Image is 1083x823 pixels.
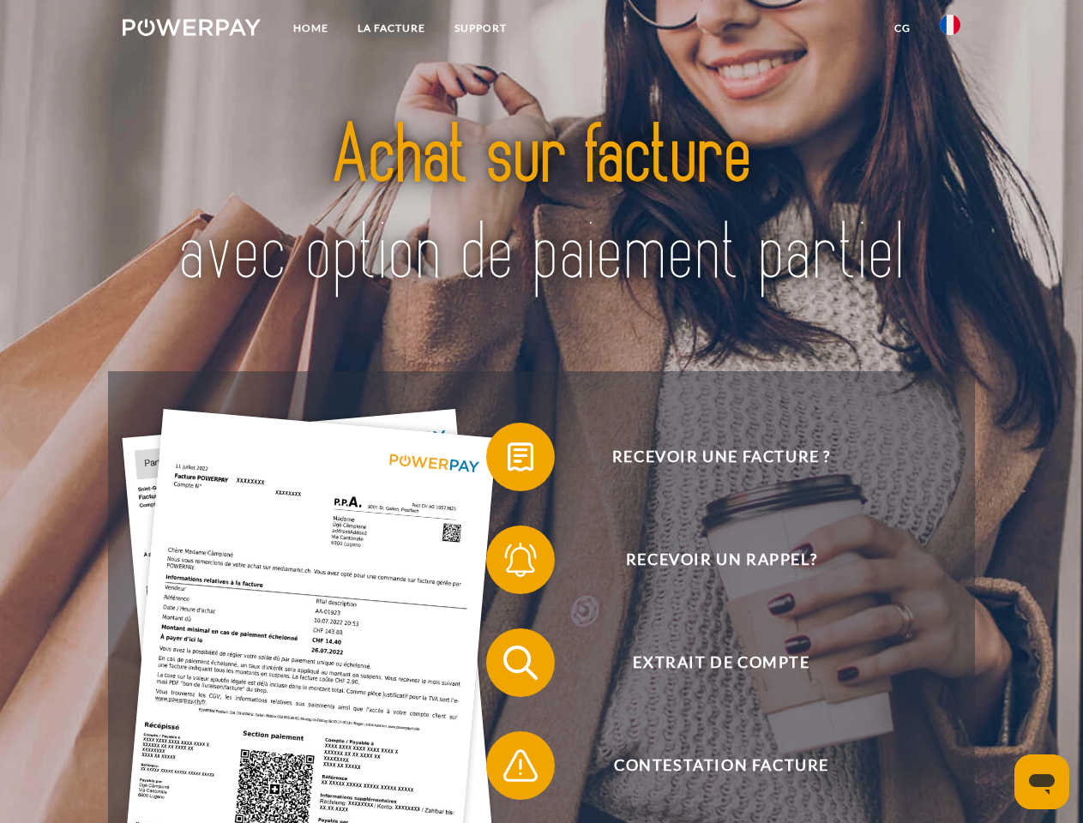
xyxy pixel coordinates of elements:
button: Recevoir un rappel? [486,526,932,594]
a: LA FACTURE [343,13,440,44]
img: qb_warning.svg [499,744,542,787]
img: logo-powerpay-white.svg [123,19,261,36]
img: qb_search.svg [499,641,542,684]
span: Contestation Facture [511,731,931,800]
a: Support [440,13,521,44]
span: Recevoir un rappel? [511,526,931,594]
button: Extrait de compte [486,628,932,697]
a: Home [279,13,343,44]
iframe: Bouton de lancement de la fenêtre de messagerie [1014,754,1069,809]
img: qb_bill.svg [499,436,542,478]
img: title-powerpay_fr.svg [164,82,919,328]
img: fr [940,15,960,35]
span: Recevoir une facture ? [511,423,931,491]
button: Recevoir une facture ? [486,423,932,491]
button: Contestation Facture [486,731,932,800]
span: Extrait de compte [511,628,931,697]
img: qb_bell.svg [499,538,542,581]
a: CG [880,13,925,44]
